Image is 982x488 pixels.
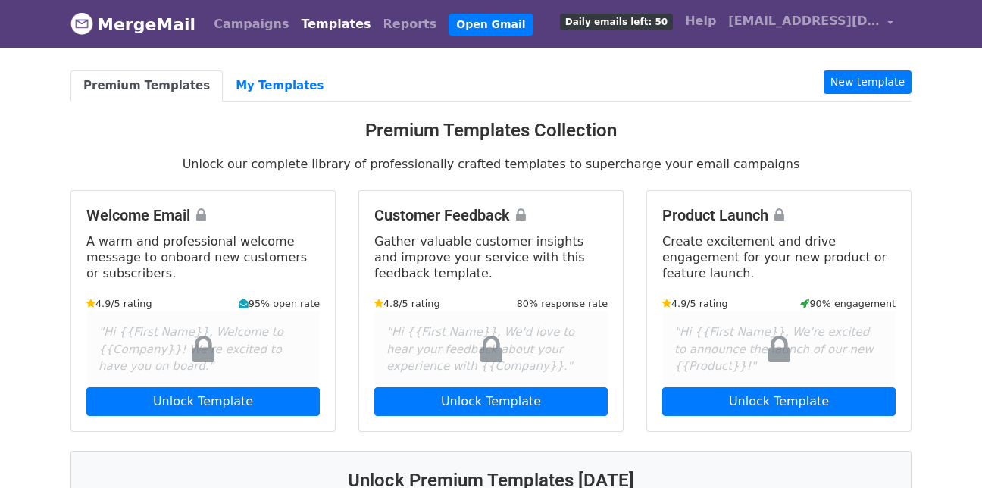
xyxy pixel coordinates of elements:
small: 90% engagement [800,296,896,311]
a: Templates [295,9,377,39]
p: A warm and professional welcome message to onboard new customers or subscribers. [86,233,320,281]
span: [EMAIL_ADDRESS][DOMAIN_NAME] [728,12,880,30]
a: My Templates [223,70,336,102]
a: Campaigns [208,9,295,39]
h4: Customer Feedback [374,206,608,224]
p: Create excitement and drive engagement for your new product or feature launch. [662,233,896,281]
small: 95% open rate [239,296,320,311]
small: 80% response rate [517,296,608,311]
small: 4.9/5 rating [662,296,728,311]
a: Unlock Template [374,387,608,416]
a: Reports [377,9,443,39]
div: "Hi {{First Name}}, Welcome to {{Company}}! We're excited to have you on board." [86,311,320,387]
p: Unlock our complete library of professionally crafted templates to supercharge your email campaigns [70,156,912,172]
a: [EMAIL_ADDRESS][DOMAIN_NAME] [722,6,899,42]
a: Premium Templates [70,70,223,102]
a: Daily emails left: 50 [554,6,679,36]
a: Unlock Template [662,387,896,416]
div: "Hi {{First Name}}, We'd love to hear your feedback about your experience with {{Company}}." [374,311,608,387]
small: 4.8/5 rating [374,296,440,311]
small: 4.9/5 rating [86,296,152,311]
h4: Welcome Email [86,206,320,224]
div: "Hi {{First Name}}, We're excited to announce the launch of our new {{Product}}!" [662,311,896,387]
a: New template [824,70,912,94]
a: MergeMail [70,8,195,40]
h4: Product Launch [662,206,896,224]
a: Help [679,6,722,36]
h3: Premium Templates Collection [70,120,912,142]
p: Gather valuable customer insights and improve your service with this feedback template. [374,233,608,281]
img: MergeMail logo [70,12,93,35]
span: Daily emails left: 50 [560,14,673,30]
a: Open Gmail [449,14,533,36]
a: Unlock Template [86,387,320,416]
